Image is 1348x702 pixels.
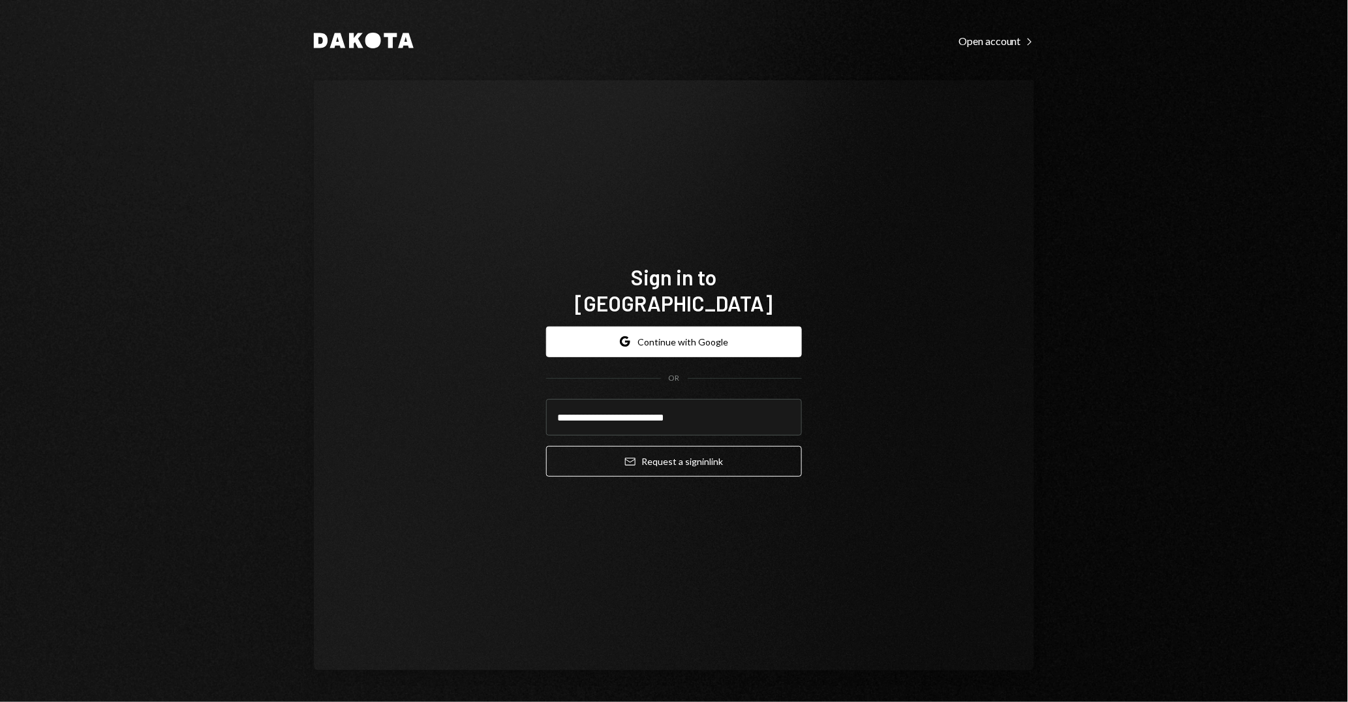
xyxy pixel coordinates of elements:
div: OR [669,373,680,384]
button: Request a signinlink [546,446,802,477]
div: Open account [958,35,1034,48]
a: Open account [958,33,1034,48]
button: Continue with Google [546,327,802,357]
h1: Sign in to [GEOGRAPHIC_DATA] [546,264,802,316]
